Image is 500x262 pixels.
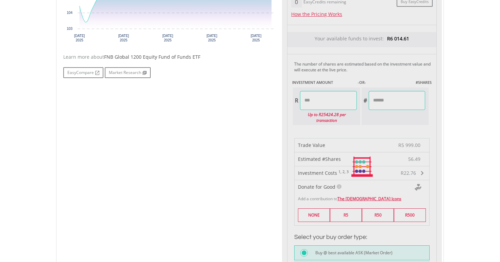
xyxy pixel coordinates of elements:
[162,34,173,42] text: [DATE] 2025
[206,34,217,42] text: [DATE] 2025
[67,11,72,15] text: 104
[105,67,151,78] a: Market Research
[118,34,129,42] text: [DATE] 2025
[63,54,277,60] div: Learn more about
[251,34,262,42] text: [DATE] 2025
[63,67,103,78] a: EasyCompare
[104,54,200,60] span: FNB Global 1200 Equity Fund of Funds ETF
[67,27,72,31] text: 103
[74,34,85,42] text: [DATE] 2025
